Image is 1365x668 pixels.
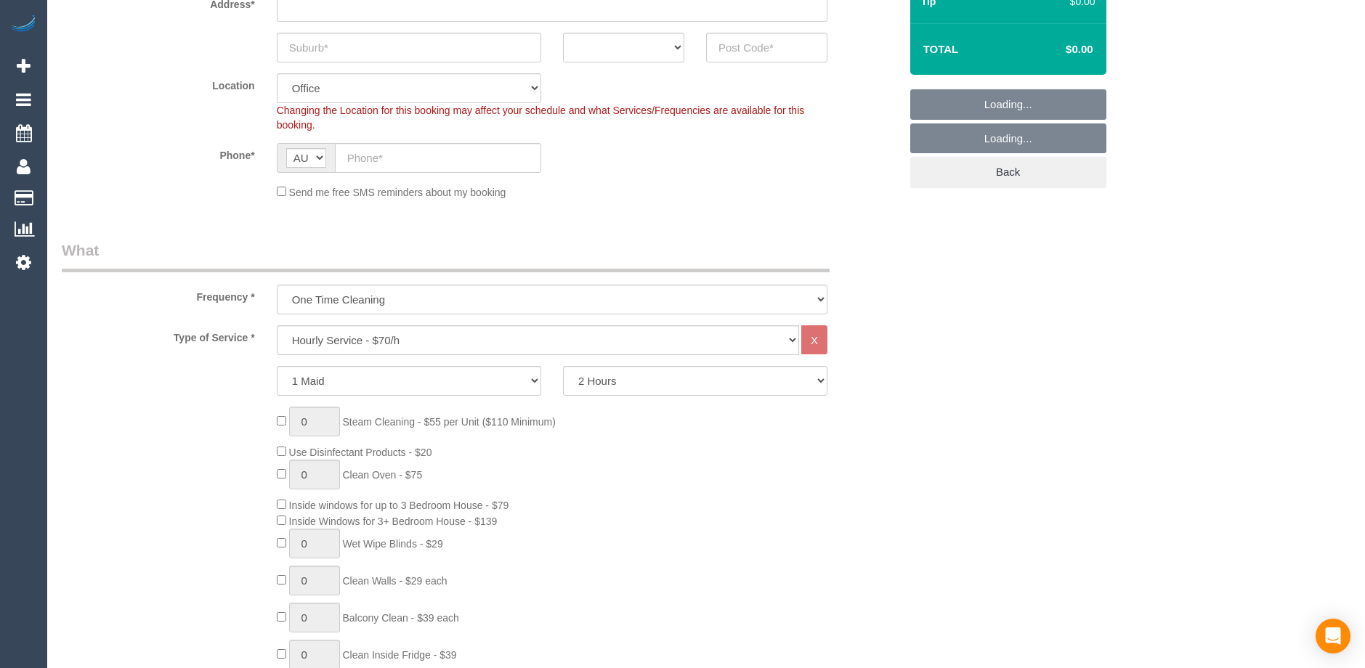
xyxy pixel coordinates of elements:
label: Type of Service * [51,325,266,345]
label: Location [51,73,266,93]
span: Balcony Clean - $39 each [342,612,458,624]
input: Post Code* [706,33,827,62]
span: Wet Wipe Blinds - $29 [342,538,442,550]
a: Back [910,157,1106,187]
label: Phone* [51,143,266,163]
span: Inside Windows for 3+ Bedroom House - $139 [289,516,498,527]
label: Frequency * [51,285,266,304]
span: Clean Inside Fridge - $39 [342,649,456,661]
div: Open Intercom Messenger [1316,619,1350,653]
span: Changing the Location for this booking may affect your schedule and what Services/Frequencies are... [277,105,805,131]
strong: Total [923,43,959,55]
span: Use Disinfectant Products - $20 [289,447,432,458]
span: Steam Cleaning - $55 per Unit ($110 Minimum) [342,416,555,428]
h4: $0.00 [1022,44,1093,56]
img: Automaid Logo [9,15,38,35]
span: Clean Oven - $75 [342,469,422,481]
legend: What [62,240,830,272]
span: Inside windows for up to 3 Bedroom House - $79 [289,500,509,511]
input: Phone* [335,143,541,173]
input: Suburb* [277,33,541,62]
span: Clean Walls - $29 each [342,575,447,587]
span: Send me free SMS reminders about my booking [289,187,506,198]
